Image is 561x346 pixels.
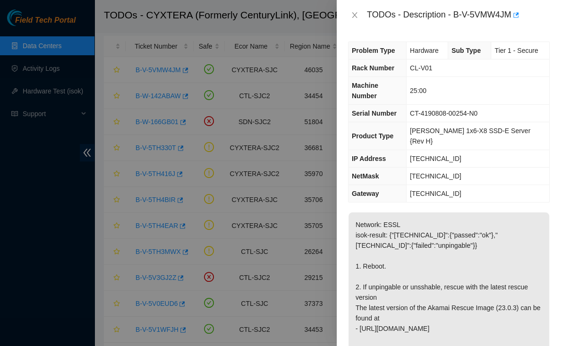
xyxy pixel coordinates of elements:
span: 25:00 [410,87,426,94]
span: Serial Number [352,110,397,117]
span: [PERSON_NAME] 1x6-X8 SSD-E Server {Rev H} [410,127,530,145]
span: Sub Type [451,47,481,54]
span: Product Type [352,132,393,140]
span: Gateway [352,190,379,197]
span: Problem Type [352,47,395,54]
span: CT-4190808-00254-N0 [410,110,477,117]
span: Tier 1 - Secure [494,47,538,54]
span: IP Address [352,155,386,162]
span: Rack Number [352,64,394,72]
span: Machine Number [352,82,378,100]
button: Close [348,11,361,20]
span: close [351,11,358,19]
span: [TECHNICAL_ID] [410,190,461,197]
div: TODOs - Description - B-V-5VMW4JM [367,8,550,23]
span: [TECHNICAL_ID] [410,172,461,180]
span: Hardware [410,47,439,54]
span: [TECHNICAL_ID] [410,155,461,162]
span: CL-V01 [410,64,432,72]
span: NetMask [352,172,379,180]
